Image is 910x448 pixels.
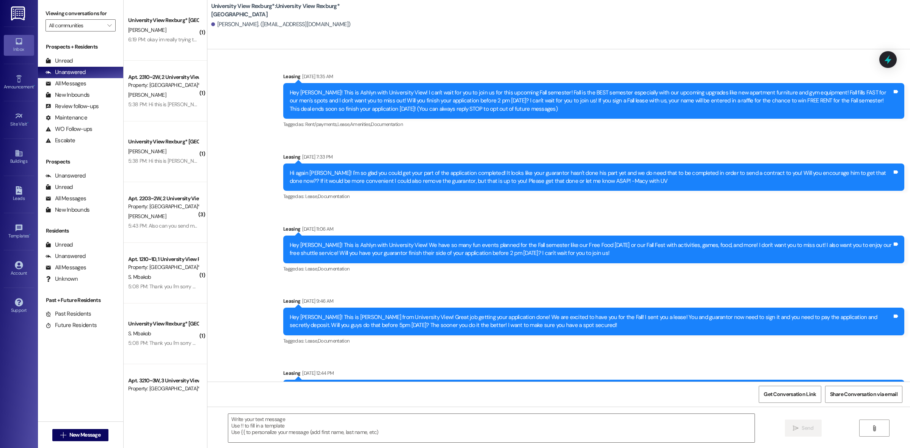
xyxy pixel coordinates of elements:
div: WO Follow-ups [45,125,92,133]
span: • [27,120,28,126]
span: Documentation [318,338,350,344]
div: Property: [GEOGRAPHIC_DATA]* [128,203,198,211]
div: [PERSON_NAME]. ([EMAIL_ADDRESS][DOMAIN_NAME]) [211,20,351,28]
div: Leasing [283,297,904,308]
span: Lease , [305,193,318,200]
i:  [871,425,877,431]
div: All Messages [45,195,86,203]
span: • [34,83,35,88]
div: University View Rexburg* [GEOGRAPHIC_DATA] [128,320,198,328]
span: • [29,232,30,237]
div: Property: [GEOGRAPHIC_DATA]* [128,385,198,393]
div: 5:38 PM: Hi this is [PERSON_NAME] and I got the refunded check in the mail for the security depos... [128,101,819,108]
i:  [107,22,111,28]
span: Rent/payments , [305,121,337,127]
span: Documentation [318,266,350,272]
span: Lease , [305,338,318,344]
div: Unread [45,57,73,65]
span: Documentation [371,121,403,127]
i:  [793,425,799,431]
span: S. Mbakob [128,330,151,337]
div: Prospects + Residents [38,43,123,51]
div: Leasing [283,153,904,163]
div: 5:08 PM: Thank you I'm sorry about that we just werent super sure [128,283,274,290]
a: Account [4,259,34,279]
a: Inbox [4,35,34,55]
div: Property: [GEOGRAPHIC_DATA]* [128,263,198,271]
div: 5:38 PM: Hi this is [PERSON_NAME] and I got the refunded check in the mail for the security depos... [128,157,819,164]
span: Get Conversation Link [764,390,816,398]
span: [PERSON_NAME] [128,148,166,155]
div: Prospects [38,158,123,166]
a: Site Visit • [4,110,34,130]
div: University View Rexburg* [GEOGRAPHIC_DATA] [128,138,198,146]
img: ResiDesk Logo [11,6,27,20]
div: New Inbounds [45,206,89,214]
div: Escalate [45,137,75,145]
div: Unanswered [45,252,86,260]
div: Apt. 2310~2W, 2 University View Rexburg [128,73,198,81]
button: Send [785,420,822,437]
span: New Message [69,431,100,439]
div: Apt. 3210~3W, 3 University View Rexburg [128,377,198,385]
a: Templates • [4,222,34,242]
div: Hey [PERSON_NAME]! This is Ashlyn with University View! I can't wait for you to join us for this ... [290,89,892,113]
div: Apt. 1210~1D, 1 University View Rexburg [128,255,198,263]
div: Leasing [283,225,904,236]
span: [PERSON_NAME] [128,213,166,220]
a: Support [4,296,34,316]
span: S. Mbakob [128,274,151,280]
div: [DATE] 12:44 PM [300,369,334,377]
i:  [60,432,66,438]
div: Maintenance [45,114,87,122]
div: Tagged as: [283,263,904,274]
div: Residents [38,227,123,235]
a: Buildings [4,147,34,167]
div: 5:08 PM: Thank you I'm sorry about that we just werent super sure [128,340,274,346]
a: Leads [4,184,34,204]
div: 5:43 PM: Also can you send me messages to my cell phone number at [PHONE_NUMBER] this is my emerg... [128,222,447,229]
div: Tagged as: [283,119,904,130]
label: Viewing conversations for [45,8,116,19]
button: Get Conversation Link [759,386,821,403]
div: Unread [45,183,73,191]
div: Leasing [283,369,904,380]
div: Unanswered [45,68,86,76]
div: [DATE] 7:33 PM [300,153,333,161]
div: New Inbounds [45,91,89,99]
div: [DATE] 11:06 AM [300,225,333,233]
div: [DATE] 9:46 AM [300,297,333,305]
div: All Messages [45,80,86,88]
div: Tagged as: [283,191,904,202]
div: Property: [GEOGRAPHIC_DATA]* [128,81,198,89]
div: All Messages [45,264,86,272]
div: Hi again [PERSON_NAME]! I'm so glad you could get your part of the application completed! It look... [290,169,892,185]
div: Unknown [45,275,78,283]
button: Share Conversation via email [825,386,902,403]
div: Hey [PERSON_NAME]! This is Ashlyn with University View! We have so many fun events planned for th... [290,241,892,258]
button: New Message [52,429,108,441]
div: [DATE] 11:35 AM [300,72,333,80]
span: Send [802,424,813,432]
div: University View Rexburg* [GEOGRAPHIC_DATA] [128,16,198,24]
span: [PERSON_NAME] [128,27,166,33]
span: [PERSON_NAME] [128,91,166,98]
span: Amenities , [350,121,371,127]
div: Hey [PERSON_NAME]! This is [PERSON_NAME] from University View! Great job getting your application... [290,313,892,330]
div: Past Residents [45,310,91,318]
b: University View Rexburg*: University View Rexburg* [GEOGRAPHIC_DATA] [211,2,363,19]
div: Unanswered [45,172,86,180]
div: Apt. 2203~2W, 2 University View Rexburg Guarantors [128,195,198,203]
span: Share Conversation via email [830,390,897,398]
div: Review follow-ups [45,102,99,110]
div: Unread [45,241,73,249]
div: Future Residents [45,321,97,329]
span: Documentation [318,193,350,200]
input: All communities [49,19,104,31]
span: Lease , [305,266,318,272]
div: Tagged as: [283,335,904,346]
div: Past + Future Residents [38,296,123,304]
span: Lease , [337,121,350,127]
div: Leasing [283,72,904,83]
